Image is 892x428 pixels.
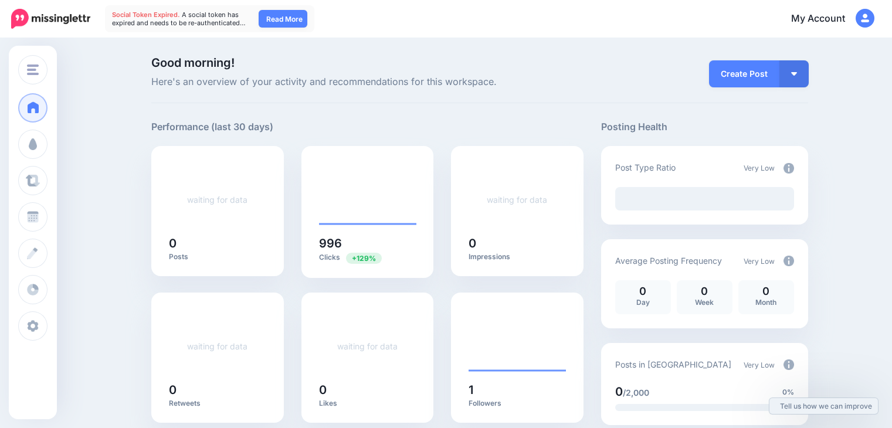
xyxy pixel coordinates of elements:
p: Clicks [319,252,416,263]
h5: 0 [169,384,266,396]
p: Post Type Ratio [615,161,676,174]
span: 0 [615,385,623,399]
img: info-circle-grey.png [784,163,794,174]
span: Very Low [744,361,775,369]
p: Followers [469,399,566,408]
p: Likes [319,399,416,408]
h5: 0 [469,237,566,249]
span: Very Low [744,164,775,172]
img: arrow-down-white.png [791,72,797,76]
h5: 1 [469,384,566,396]
h5: 996 [319,237,416,249]
span: Here's an overview of your activity and recommendations for this workspace. [151,74,584,90]
p: Retweets [169,399,266,408]
a: waiting for data [337,341,398,351]
a: waiting for data [187,341,247,351]
span: 0% [782,386,794,398]
h5: Performance (last 30 days) [151,120,273,134]
img: info-circle-grey.png [784,256,794,266]
span: Month [755,298,776,307]
span: Previous period: 435 [346,253,382,264]
p: Impressions [469,252,566,261]
span: Good morning! [151,56,235,70]
p: Average Posting Frequency [615,254,722,267]
p: 0 [621,286,665,297]
a: waiting for data [487,195,547,205]
a: Read More [259,10,307,28]
span: /2,000 [623,388,649,398]
p: Posts in [GEOGRAPHIC_DATA] [615,358,731,371]
h5: Posting Health [601,120,808,134]
a: Tell us how we can improve [769,398,878,414]
a: waiting for data [187,195,247,205]
span: A social token has expired and needs to be re-authenticated… [112,11,246,27]
p: Posts [169,252,266,261]
h5: 0 [319,384,416,396]
span: Very Low [744,257,775,266]
p: 0 [744,286,788,297]
span: Day [636,298,650,307]
h5: 0 [169,237,266,249]
span: Social Token Expired. [112,11,180,19]
img: menu.png [27,64,39,75]
img: info-circle-grey.png [784,359,794,370]
a: Create Post [709,60,779,87]
img: Missinglettr [11,9,90,29]
a: My Account [779,5,874,33]
p: 0 [683,286,727,297]
span: Week [695,298,714,307]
